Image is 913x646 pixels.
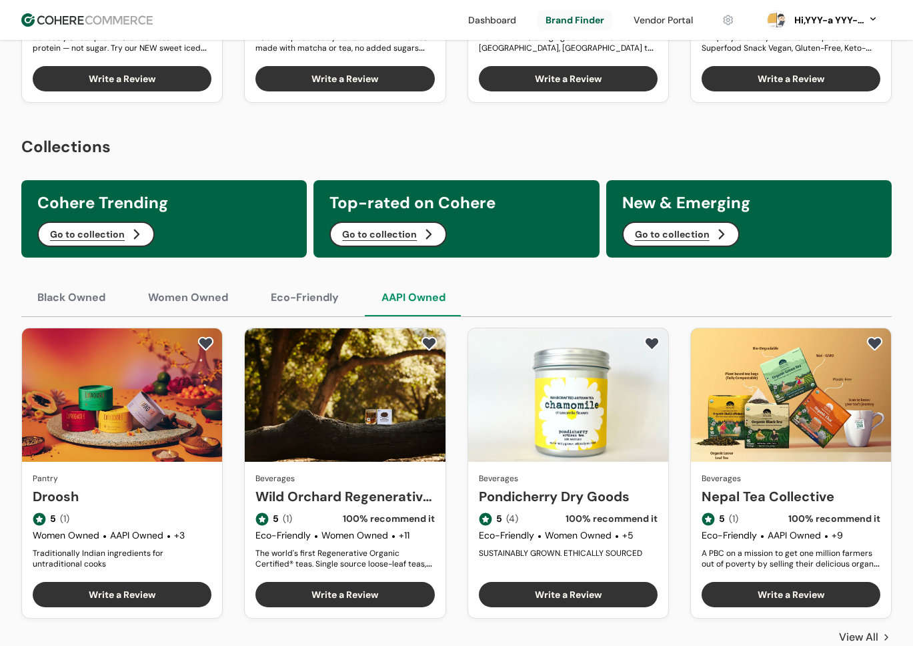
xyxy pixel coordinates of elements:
[33,487,211,507] a: Droosh
[702,66,880,91] button: Write a Review
[365,279,462,316] button: AAPI Owned
[21,13,153,27] img: Cohere Logo
[702,487,880,507] a: Nepal Tea Collective
[255,582,434,607] button: Write a Review
[329,222,447,247] button: Go to collection
[132,279,244,316] button: Women Owned
[641,334,663,354] button: add to favorite
[864,334,886,354] button: add to favorite
[255,487,434,507] a: Wild Orchard Regenerative Teas
[329,191,583,215] h3: Top-rated on Cohere
[479,582,658,607] button: Write a Review
[37,222,155,247] button: Go to collection
[21,135,892,159] h2: Collections
[479,66,658,91] button: Write a Review
[33,582,211,607] button: Write a Review
[21,279,121,316] button: Black Owned
[702,582,880,607] button: Write a Review
[418,334,440,354] button: add to favorite
[37,191,291,215] h3: Cohere Trending
[766,10,786,30] svg: 0 percent
[255,66,434,91] button: Write a Review
[195,334,217,354] button: add to favorite
[255,279,355,316] button: Eco-Friendly
[792,13,865,27] div: Hi, YYY-a YYY-aa
[839,629,892,645] a: View All
[622,191,876,215] h3: New & Emerging
[792,13,878,27] button: Hi,YYY-a YYY-aa
[479,487,658,507] a: Pondicherry Dry Goods
[33,66,211,91] button: Write a Review
[622,222,740,247] button: Go to collection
